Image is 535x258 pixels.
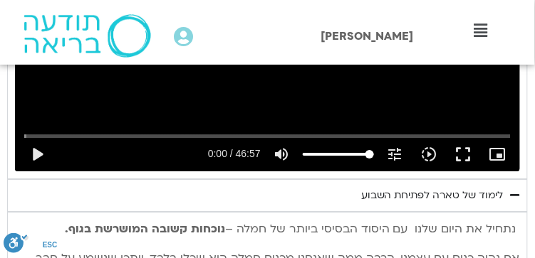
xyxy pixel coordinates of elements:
b: נוכחות קשובה המושרשת בגוף. [65,221,225,237]
img: תודעה בריאה [24,14,150,58]
summary: לימוד של טארה לפתיחת השבוע [7,179,528,212]
span: [PERSON_NAME] [321,28,413,44]
div: לימוד של טארה לפתיחת השבוע [361,187,504,204]
span: נתחיל את היום שלנו עם היסוד הבסיסי ביותר של חמלה – [225,221,516,237]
